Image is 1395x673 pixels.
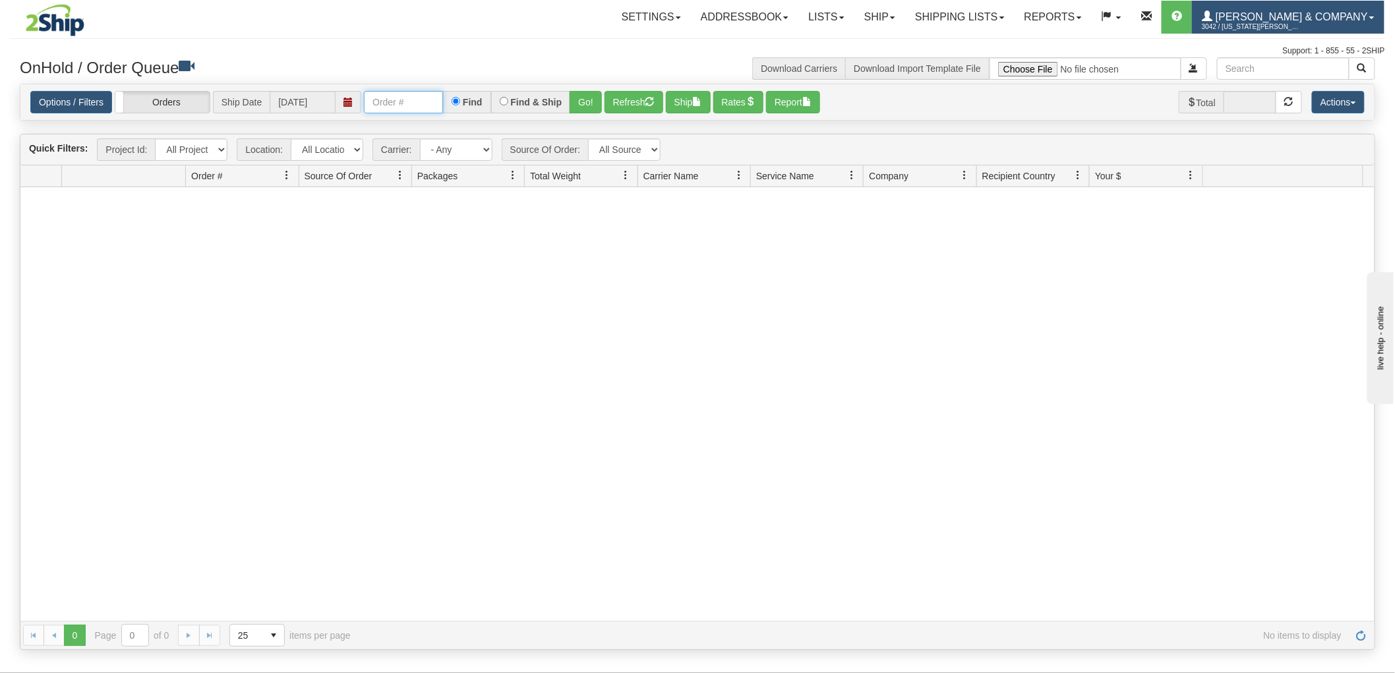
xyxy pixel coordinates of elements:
[238,629,255,642] span: 25
[305,169,372,183] span: Source Of Order
[713,91,764,113] button: Rates
[1312,91,1365,113] button: Actions
[502,164,524,187] a: Packages filter column settings
[364,91,443,113] input: Order #
[502,138,589,161] span: Source Of Order:
[1349,57,1375,80] button: Search
[761,63,837,74] a: Download Carriers
[728,164,750,187] a: Carrier Name filter column settings
[417,169,458,183] span: Packages
[389,164,411,187] a: Source Of Order filter column settings
[20,134,1375,165] div: grid toolbar
[229,624,285,647] span: Page sizes drop down
[263,625,284,646] span: select
[1179,91,1224,113] span: Total
[115,92,210,113] label: Orders
[643,169,699,183] span: Carrier Name
[237,138,291,161] span: Location:
[10,11,122,21] div: live help - online
[798,1,854,34] a: Lists
[1212,11,1368,22] span: [PERSON_NAME] & Company
[20,57,688,76] h3: OnHold / Order Queue
[615,164,638,187] a: Total Weight filter column settings
[954,164,976,187] a: Company filter column settings
[1351,625,1372,646] a: Refresh
[10,45,1385,57] div: Support: 1 - 855 - 55 - 2SHIP
[511,98,562,107] label: Find & Ship
[369,630,1342,641] span: No items to display
[1217,57,1350,80] input: Search
[990,57,1181,80] input: Import
[691,1,799,34] a: Addressbook
[854,1,905,34] a: Ship
[229,624,351,647] span: items per page
[372,138,420,161] span: Carrier:
[97,138,155,161] span: Project Id:
[1365,269,1394,403] iframe: chat widget
[766,91,820,113] button: Report
[213,91,270,113] span: Ship Date
[854,63,981,74] a: Download Import Template File
[605,91,663,113] button: Refresh
[29,142,88,155] label: Quick Filters:
[1067,164,1089,187] a: Recipient Country filter column settings
[1192,1,1384,34] a: [PERSON_NAME] & Company 3042 / [US_STATE][PERSON_NAME]
[64,625,85,646] span: Page 0
[191,169,222,183] span: Order #
[612,1,691,34] a: Settings
[10,3,100,37] img: logo3042.jpg
[756,169,814,183] span: Service Name
[666,91,711,113] button: Ship
[570,91,602,113] button: Go!
[905,1,1014,34] a: Shipping lists
[869,169,908,183] span: Company
[841,164,863,187] a: Service Name filter column settings
[1095,169,1121,183] span: Your $
[530,169,581,183] span: Total Weight
[276,164,299,187] a: Order # filter column settings
[982,169,1055,183] span: Recipient Country
[1180,164,1202,187] a: Your $ filter column settings
[95,624,169,647] span: Page of 0
[463,98,483,107] label: Find
[30,91,112,113] a: Options / Filters
[1015,1,1092,34] a: Reports
[1202,20,1301,34] span: 3042 / [US_STATE][PERSON_NAME]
